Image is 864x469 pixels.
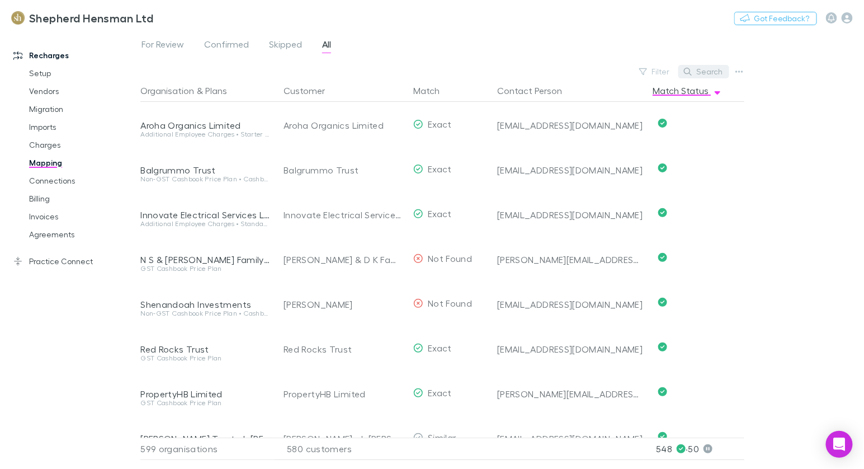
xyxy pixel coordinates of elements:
span: Exact [428,343,452,353]
svg: Confirmed [658,432,667,441]
div: Shenandoah Investments [140,299,270,310]
button: Organisation [140,79,194,102]
button: Got Feedback? [734,12,817,25]
div: PropertyHB Limited [284,372,404,416]
span: Exact [428,387,452,398]
div: [PERSON_NAME][EMAIL_ADDRESS][DOMAIN_NAME] [497,388,644,400]
div: Red Rocks Trust [140,344,270,355]
div: Non-GST Cashbook Price Plan • Cashbook (Non-GST) Price Plan [140,310,270,317]
div: [PERSON_NAME][EMAIL_ADDRESS][DOMAIN_NAME] [497,254,644,265]
div: GST Cashbook Price Plan [140,355,270,362]
div: 580 customers [275,438,409,460]
span: Skipped [269,39,302,53]
span: Exact [428,163,452,174]
div: Innovate Electrical Services Limited [140,209,270,221]
span: Confirmed [204,39,249,53]
div: [PERSON_NAME] [284,282,404,327]
div: Aroha Organics Limited [140,120,270,131]
a: Invoices [18,208,138,226]
a: Setup [18,64,138,82]
p: 548 · 50 [656,438,744,459]
div: Innovate Electrical Services Limited [284,193,404,237]
a: Connections [18,172,138,190]
span: Exact [428,119,452,129]
div: [PERSON_NAME] & D K Family Trust [284,237,404,282]
img: Shepherd Hensman Ltd's Logo [11,11,25,25]
div: Additional Employee Charges • Starter + Payroll [140,131,270,138]
div: [PERSON_NAME] Trust - L [PERSON_NAME] [140,433,270,444]
div: 599 organisations [140,438,275,460]
a: Charges [18,136,138,154]
a: Billing [18,190,138,208]
div: Balgrummo Trust [140,165,270,176]
div: Aroha Organics Limited [284,103,404,148]
div: N S & [PERSON_NAME] Family Trust [140,254,270,265]
button: Search [678,65,729,78]
div: GST Cashbook Price Plan [140,265,270,272]
span: Similar [428,432,456,443]
div: PropertyHB Limited [140,388,270,400]
h3: Shepherd Hensman Ltd [29,11,153,25]
div: [EMAIL_ADDRESS][DOMAIN_NAME] [497,344,644,355]
div: [EMAIL_ADDRESS][DOMAIN_NAME] [497,299,644,310]
a: Practice Connect [2,252,138,270]
button: Match [413,79,453,102]
div: [EMAIL_ADDRESS][DOMAIN_NAME] [497,120,644,131]
div: [EMAIL_ADDRESS][DOMAIN_NAME] [497,433,644,444]
button: Contact Person [497,79,575,102]
div: Open Intercom Messenger [826,431,853,458]
div: [EMAIL_ADDRESS][DOMAIN_NAME] [497,165,644,176]
div: [EMAIL_ADDRESS][DOMAIN_NAME] [497,209,644,221]
svg: Confirmed [658,253,667,262]
svg: Confirmed [658,119,667,128]
span: Exact [428,208,452,219]
svg: Confirmed [658,298,667,307]
span: For Review [141,39,184,53]
button: Plans [205,79,227,102]
span: All [322,39,331,53]
span: Not Found [428,298,472,308]
svg: Confirmed [658,208,667,217]
button: Match Status [653,79,722,102]
button: Customer [284,79,338,102]
div: [PERSON_NAME] - L [PERSON_NAME] Trust [284,416,404,461]
button: Filter [634,65,676,78]
a: Agreements [18,226,138,243]
div: Red Rocks Trust [284,327,404,372]
a: Migration [18,100,138,118]
svg: Confirmed [658,387,667,396]
div: Non-GST Cashbook Price Plan • Cashbook (Non-GST) Price Plan [140,176,270,182]
a: Shepherd Hensman Ltd [4,4,160,31]
a: Imports [18,118,138,136]
div: GST Cashbook Price Plan [140,400,270,406]
svg: Confirmed [658,343,667,351]
svg: Confirmed [658,163,667,172]
a: Vendors [18,82,138,100]
div: & [140,79,270,102]
div: Additional Employee Charges • Standard + Payroll + Expenses [140,221,270,227]
div: Balgrummo Trust [284,148,404,193]
a: Recharges [2,46,138,64]
span: Not Found [428,253,472,264]
a: Mapping [18,154,138,172]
